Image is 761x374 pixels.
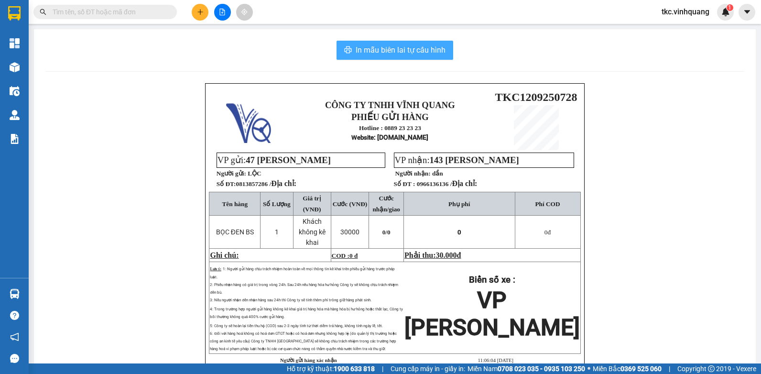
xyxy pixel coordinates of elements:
span: 3: Nếu người nhận đến nhận hàng sau 24h thì Công ty sẽ tính thêm phí trông giữ hàng phát sinh. [210,298,371,302]
span: VP nhận: [395,155,519,165]
span: Ghi chú: [210,251,239,259]
span: 0 [387,229,391,236]
strong: Người gửi: [217,170,246,177]
button: file-add [214,4,231,21]
span: ⚪️ [587,367,590,371]
span: question-circle [10,311,19,320]
span: đ [544,229,551,236]
span: caret-down [743,8,751,16]
img: warehouse-icon [10,289,20,299]
input: Tìm tên, số ĐT hoặc mã đơn [53,7,165,17]
span: 0 [457,229,461,236]
strong: Hotline : 0889 23 23 23 [359,124,421,132]
span: tkc.vinhquang [654,6,717,18]
span: 11:06:04 [DATE] [478,358,513,363]
span: Địa chỉ: [452,179,477,187]
span: 30000 [340,228,359,236]
span: | [382,363,383,374]
strong: 0369 525 060 [620,365,662,373]
span: Hỗ trợ kỹ thuật: [287,363,375,374]
span: TKC1209250728 [495,91,577,103]
strong: Số ĐT: [217,180,296,187]
strong: Người nhận: [395,170,431,177]
span: file-add [219,9,226,15]
span: | [669,363,670,374]
img: solution-icon [10,134,20,144]
span: printer [344,46,352,55]
span: search [40,9,46,15]
span: aim [241,9,248,15]
strong: 1900 633 818 [334,365,375,373]
span: 5: Công ty sẽ hoàn lại tiền thu hộ (COD) sau 2-3 ngày tính từ thời điểm trả hàng, không tính ngày... [210,324,397,351]
span: Phí COD [535,200,560,208]
span: BỌC ĐEN BS [216,228,254,236]
button: printerIn mẫu biên lai tự cấu hình [337,41,453,60]
span: Cước nhận/giao [372,195,400,213]
span: 30.000 [436,251,457,259]
span: LỘC [248,170,261,177]
span: 2: Phiếu nhận hàng có giá trị trong vòng 24h. Sau 24h nếu hàng hóa hư hỏng Công ty sẽ không chịu ... [210,283,398,295]
span: copyright [708,365,715,372]
span: notification [10,332,19,341]
span: 4: Trong trường hợp người gửi hàng không kê khai giá trị hàng hóa mà hàng hóa bị hư hỏng hoặc thấ... [210,307,403,319]
sup: 1 [727,4,733,11]
button: plus [192,4,208,21]
span: 0813857286 / [236,180,296,187]
span: 1: Người gửi hàng chịu trách nhiệm hoàn toàn về mọi thông tin kê khai trên phiếu gửi hàng trước p... [210,267,394,279]
img: warehouse-icon [10,110,20,120]
span: 0/ [382,229,391,236]
span: 47 [PERSON_NAME] [246,155,331,165]
span: VP [PERSON_NAME] [404,286,580,341]
span: Địa chỉ: [271,179,296,187]
span: Số Lượng [263,200,291,208]
img: warehouse-icon [10,86,20,96]
img: logo [226,98,271,143]
strong: 0708 023 035 - 0935 103 250 [498,365,585,373]
span: Website [351,134,374,141]
span: 143 [PERSON_NAME] [430,155,519,165]
span: Phụ phí [448,200,470,208]
img: logo-vxr [8,6,21,21]
span: Miền Nam [467,363,585,374]
img: icon-new-feature [721,8,730,16]
span: 0 đ [349,252,358,259]
span: đ [457,251,461,259]
span: 0966136136 / [417,180,478,187]
span: In mẫu biên lai tự cấu hình [356,44,446,56]
span: 1 [275,228,279,236]
span: Tên hàng [222,200,248,208]
strong: CÔNG TY TNHH VĨNH QUANG [325,100,455,110]
span: Lưu ý: [210,267,221,271]
strong: Biển số xe : [469,275,515,285]
button: aim [236,4,253,21]
strong: PHIẾU GỬI HÀNG [351,112,429,122]
strong: : [DOMAIN_NAME] [351,133,428,141]
span: plus [197,9,204,15]
span: message [10,354,19,363]
span: Phải thu: [404,251,461,259]
span: Cung cấp máy in - giấy in: [391,363,465,374]
span: Cước (VNĐ) [333,200,368,208]
strong: Người gửi hàng xác nhận [280,358,337,363]
span: 1 [728,4,731,11]
span: COD : [332,252,358,259]
button: caret-down [739,4,755,21]
span: Giá trị (VNĐ) [303,195,321,213]
span: VP gửi: [217,155,331,165]
span: Miền Bắc [593,363,662,374]
img: warehouse-icon [10,62,20,72]
strong: Số ĐT : [394,180,415,187]
img: dashboard-icon [10,38,20,48]
span: Khách không kê khai [299,218,326,246]
span: dần [432,170,443,177]
span: 0 [544,229,548,236]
